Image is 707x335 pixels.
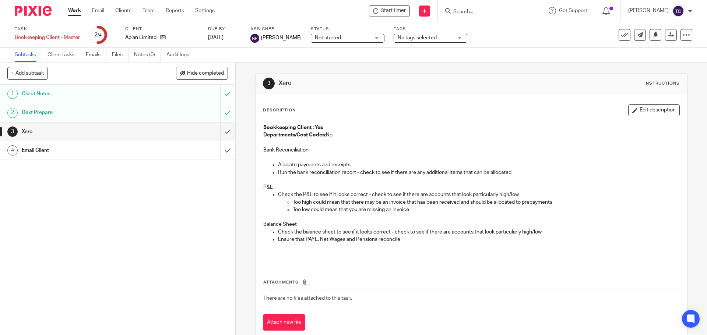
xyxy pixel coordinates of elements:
span: Get Support [559,8,587,13]
small: /4 [98,33,102,37]
label: Tags [394,26,467,32]
img: Pixie [15,6,52,16]
p: Too high could mean that there may be an invoice that has been received and should be allocated t... [293,199,679,206]
span: Not started [315,35,341,40]
p: P&L [263,183,679,191]
p: No [263,131,679,139]
a: Subtasks [15,48,42,62]
label: Status [311,26,384,32]
div: 2 [7,108,18,118]
p: Check the balance sheet to see if it looks correct - check to see if there are accounts that look... [278,228,679,236]
span: Attachments [263,280,299,284]
div: 1 [7,89,18,99]
p: Ensure that PAYE, Net Wages and Pensions reconcile [278,236,679,243]
button: Attach new file [263,314,305,331]
img: svg%3E [672,5,684,17]
label: Assignee [250,26,302,32]
strong: Departments/Cost Codes: [263,132,326,138]
a: Reports [166,7,184,14]
p: Run the bank reconciliation report - check to see if there are any additional items that can be a... [278,169,679,176]
label: Due by [208,26,241,32]
p: Apian Limited [125,34,156,41]
img: svg%3E [250,34,259,43]
a: Audit logs [166,48,195,62]
a: Emails [86,48,106,62]
p: Description [263,107,296,113]
div: 2 [94,31,102,39]
h1: Xero [22,126,149,137]
p: Bank Reconciliation [263,146,679,154]
h1: Client Notes [22,88,149,99]
div: 3 [263,78,275,89]
strong: Bookkeeping Client : Yes [263,125,323,130]
div: Apian Limited - Bookkeeping Client - Master [369,5,410,17]
p: Balance Sheet [263,221,679,228]
h1: Dext Prepare [22,107,149,118]
a: Settings [195,7,215,14]
button: Hide completed [176,67,228,79]
button: + Add subtask [7,67,48,79]
div: 4 [7,145,18,156]
a: Work [68,7,81,14]
p: Check the P&L to see if it looks correct - check to see if there are accounts that look particula... [278,191,679,198]
input: Search [453,9,519,15]
a: Team [143,7,155,14]
button: Edit description [628,104,680,116]
a: Clients [115,7,131,14]
p: [PERSON_NAME] [628,7,669,14]
h1: Xero [279,79,487,87]
a: Files [112,48,129,62]
a: Client tasks [48,48,80,62]
label: Client [125,26,199,32]
p: Too low could mean that you are missing an invoice [293,206,679,213]
div: Bookkeeping Client - Master [15,34,80,41]
label: Task [15,26,80,32]
span: Start timer [381,7,406,15]
a: Notes (0) [134,48,161,62]
div: Instructions [644,81,680,86]
span: [PERSON_NAME] [261,34,302,42]
span: No tags selected [398,35,437,40]
div: 3 [7,126,18,137]
a: Email [92,7,104,14]
span: Hide completed [187,71,224,76]
span: [DATE] [208,35,224,40]
h1: Email Client [22,145,149,156]
p: Allocate payments and receipts [278,161,679,168]
span: There are no files attached to this task. [263,296,352,301]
